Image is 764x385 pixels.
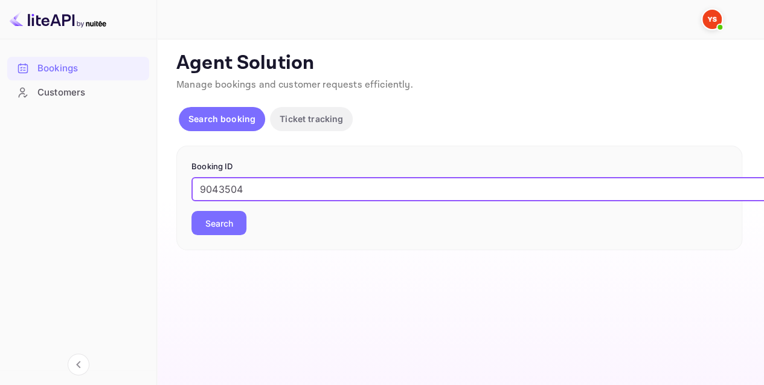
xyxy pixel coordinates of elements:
span: Manage bookings and customer requests efficiently. [176,79,413,91]
button: Search [191,211,246,235]
p: Booking ID [191,161,727,173]
div: Customers [7,81,149,105]
img: Yandex Support [702,10,722,29]
p: Agent Solution [176,51,742,76]
a: Customers [7,81,149,103]
p: Search booking [188,112,255,125]
a: Bookings [7,57,149,79]
div: Bookings [37,62,143,76]
div: Bookings [7,57,149,80]
div: Customers [37,86,143,100]
p: Ticket tracking [280,112,343,125]
button: Collapse navigation [68,354,89,375]
img: LiteAPI logo [10,10,106,29]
